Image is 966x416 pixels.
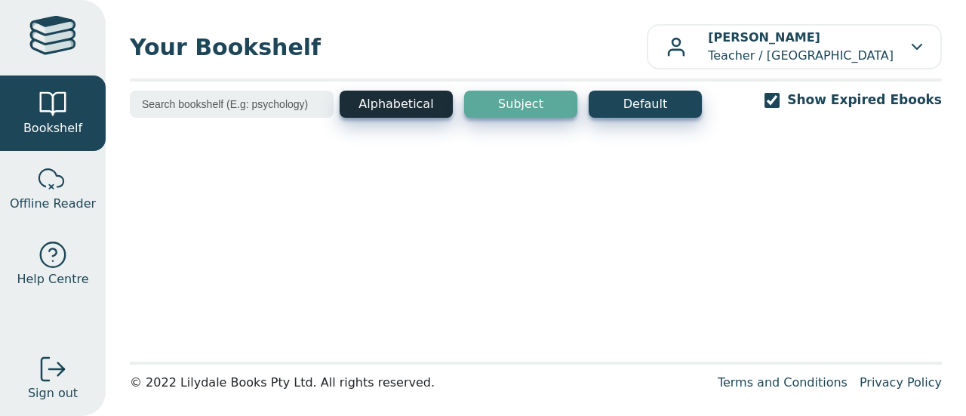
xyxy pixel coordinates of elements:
input: Search bookshelf (E.g: psychology) [130,91,334,118]
label: Show Expired Ebooks [787,91,942,109]
div: © 2022 Lilydale Books Pty Ltd. All rights reserved. [130,374,706,392]
button: [PERSON_NAME]Teacher / [GEOGRAPHIC_DATA] [647,24,942,69]
span: Your Bookshelf [130,30,647,64]
span: Bookshelf [23,119,82,137]
button: Subject [464,91,577,118]
a: Terms and Conditions [718,375,848,390]
span: Offline Reader [10,195,96,213]
button: Alphabetical [340,91,453,118]
b: [PERSON_NAME] [708,30,820,45]
span: Sign out [28,384,78,402]
a: Privacy Policy [860,375,942,390]
p: Teacher / [GEOGRAPHIC_DATA] [708,29,894,65]
button: Default [589,91,702,118]
span: Help Centre [17,270,88,288]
